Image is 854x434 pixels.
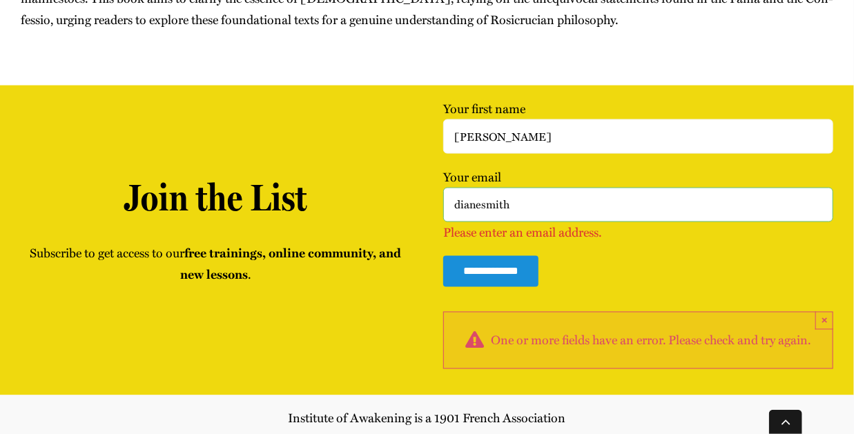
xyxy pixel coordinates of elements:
[443,188,833,222] input: Your email
[21,243,411,286] p: Sub­scribe to get access to our .
[815,312,833,330] button: Close
[492,330,811,351] span: One or more fields have an error. Please check and try again.
[180,244,401,284] strong: free train­ings, online com­mu­ni­ty, and new lessons
[443,119,833,154] input: Your first name
[443,99,833,144] label: Your first name
[443,98,833,369] form: Contact form
[443,168,833,241] label: Your email
[443,224,601,241] span: Please enter an email address.
[21,176,411,221] h2: Join the List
